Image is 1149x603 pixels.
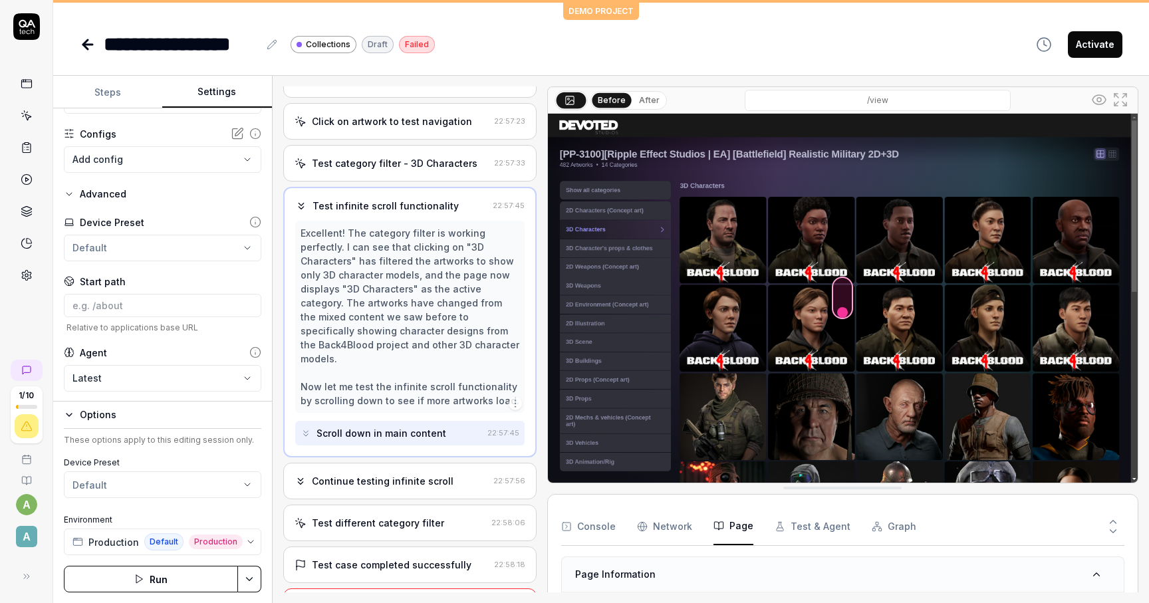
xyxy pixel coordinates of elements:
[5,515,47,550] button: A
[64,294,261,317] input: e.g. /about
[16,494,37,515] button: a
[64,457,261,469] label: Device Preset
[80,127,116,141] div: Configs
[713,508,753,545] button: Page
[72,241,107,255] div: Default
[291,35,356,53] a: Collections
[64,235,261,261] button: Default
[16,526,37,547] span: A
[1110,89,1131,110] button: Open in full screen
[64,186,126,202] button: Advanced
[872,508,916,545] button: Graph
[80,346,107,360] div: Agent
[162,76,271,108] button: Settings
[64,407,261,423] button: Options
[11,360,43,381] a: New conversation
[1068,31,1122,58] button: Activate
[312,474,453,488] div: Continue testing infinite scroll
[64,434,261,446] div: These options apply to this editing session only.
[312,156,477,170] div: Test category filter - 3D Characters
[80,275,126,289] div: Start path
[1028,31,1060,58] button: View version history
[5,443,47,465] a: Book a call with us
[592,92,631,107] button: Before
[189,535,243,549] span: Production
[637,508,692,545] button: Network
[301,226,519,408] div: Excellent! The category filter is working perfectly. I can see that clicking on "3D Characters" h...
[493,201,525,210] time: 22:57:45
[72,478,107,492] div: Default
[1088,89,1110,110] button: Show all interative elements
[64,566,238,592] button: Run
[312,516,444,530] div: Test different category filter
[64,322,261,332] span: Relative to applications base URL
[494,560,525,569] time: 22:58:18
[312,114,472,128] div: Click on artwork to test navigation
[80,186,126,202] div: Advanced
[561,508,616,545] button: Console
[494,116,525,126] time: 22:57:23
[306,39,350,51] span: Collections
[88,535,139,549] span: Production
[634,93,665,108] button: After
[775,508,850,545] button: Test & Agent
[399,36,435,53] div: Failed
[295,421,525,445] button: Scroll down in main content22:57:45
[64,514,261,526] label: Environment
[312,558,471,572] div: Test case completed successfully
[487,428,519,437] time: 22:57:45
[493,476,525,485] time: 22:57:56
[491,518,525,527] time: 22:58:06
[548,114,1138,483] img: Screenshot
[19,392,34,400] span: 1 / 10
[313,199,459,213] div: Test infinite scroll functionality
[362,36,394,53] div: Draft
[5,465,47,486] a: Documentation
[494,158,525,168] time: 22:57:33
[80,215,144,229] div: Device Preset
[53,76,162,108] button: Steps
[144,533,184,550] span: Default
[317,426,446,440] div: Scroll down in main content
[64,471,261,498] button: Default
[575,567,656,581] h3: Page Information
[80,407,261,423] div: Options
[64,529,261,555] button: ProductionDefaultProduction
